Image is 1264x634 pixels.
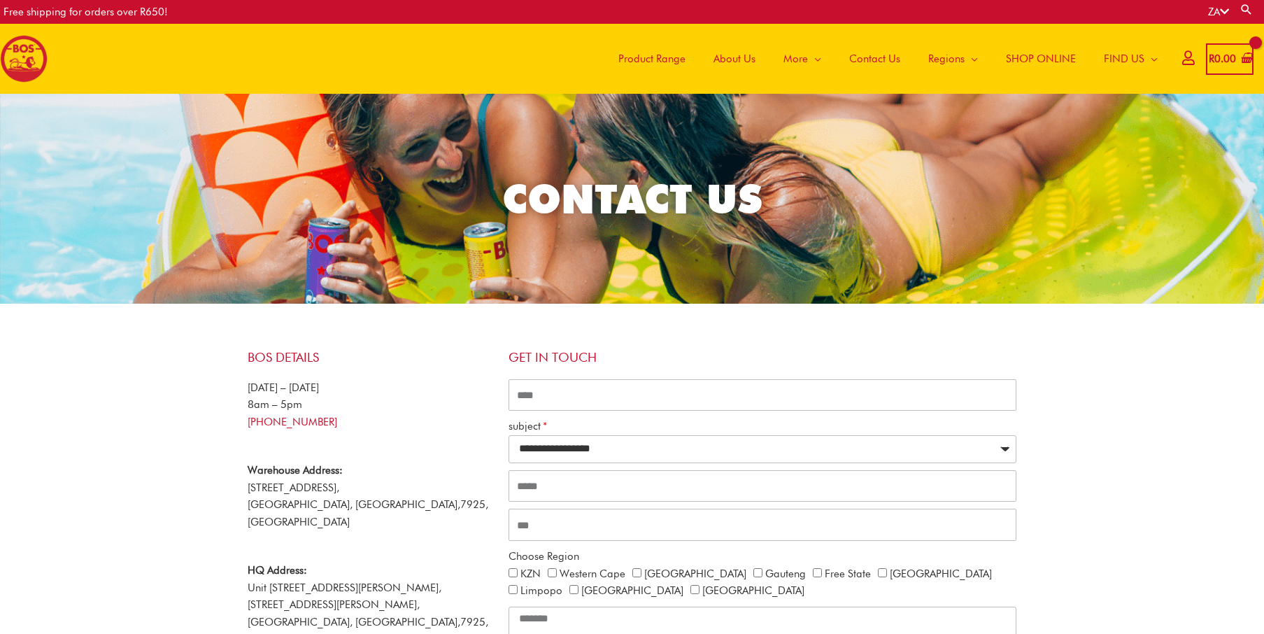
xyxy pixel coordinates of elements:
label: [GEOGRAPHIC_DATA] [890,568,992,580]
a: Contact Us [835,24,914,94]
bdi: 0.00 [1209,52,1236,65]
label: KZN [520,568,541,580]
a: SHOP ONLINE [992,24,1090,94]
label: Free State [825,568,871,580]
a: Regions [914,24,992,94]
a: About Us [700,24,769,94]
label: [GEOGRAPHIC_DATA] [702,584,804,597]
span: More [783,38,808,80]
a: More [769,24,835,94]
span: [STREET_ADDRESS], [248,481,339,494]
strong: Warehouse Address: [248,464,343,477]
label: [GEOGRAPHIC_DATA] [644,568,746,580]
span: [STREET_ADDRESS][PERSON_NAME], [248,598,420,611]
nav: Site Navigation [594,24,1172,94]
a: [PHONE_NUMBER] [248,416,337,428]
span: R [1209,52,1214,65]
span: [GEOGRAPHIC_DATA], [GEOGRAPHIC_DATA], [248,498,460,511]
span: [GEOGRAPHIC_DATA], [GEOGRAPHIC_DATA], [248,616,460,628]
a: Product Range [604,24,700,94]
span: About Us [713,38,755,80]
label: [GEOGRAPHIC_DATA] [581,584,683,597]
span: Product Range [618,38,686,80]
span: SHOP ONLINE [1006,38,1076,80]
span: [DATE] – [DATE] [248,381,319,394]
label: Gauteng [765,568,806,580]
label: Western Cape [560,568,625,580]
span: 8am – 5pm [248,398,302,411]
span: FIND US [1104,38,1144,80]
span: Regions [928,38,965,80]
span: Unit [STREET_ADDRESS][PERSON_NAME], [248,564,441,594]
a: View Shopping Cart, empty [1206,43,1254,75]
label: Choose Region [509,548,579,565]
a: ZA [1208,6,1229,18]
label: subject [509,418,547,435]
h4: BOS Details [248,350,495,365]
span: Contact Us [849,38,900,80]
h2: CONTACT US [241,173,1023,225]
h4: Get in touch [509,350,1017,365]
label: Limpopo [520,584,562,597]
strong: HQ Address: [248,564,307,577]
a: Search button [1240,3,1254,16]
